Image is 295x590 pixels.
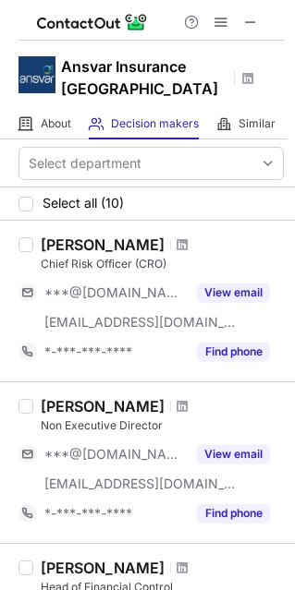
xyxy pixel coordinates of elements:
[37,11,148,33] img: ContactOut v5.3.10
[44,314,237,331] span: [EMAIL_ADDRESS][DOMAIN_NAME]
[197,445,270,464] button: Reveal Button
[41,116,71,131] span: About
[44,446,186,463] span: ***@[DOMAIN_NAME]
[61,55,227,100] h1: Ansvar Insurance [GEOGRAPHIC_DATA]
[41,559,165,577] div: [PERSON_NAME]
[18,56,55,93] img: ac157581ec7e2cc866a55ff6e27900f3
[29,154,141,173] div: Select department
[44,476,237,492] span: [EMAIL_ADDRESS][DOMAIN_NAME]
[239,116,276,131] span: Similar
[41,417,284,434] div: Non Executive Director
[44,284,186,301] span: ***@[DOMAIN_NAME]
[111,116,199,131] span: Decision makers
[197,504,270,523] button: Reveal Button
[41,256,284,272] div: Chief Risk Officer (CRO)
[41,235,165,254] div: [PERSON_NAME]
[43,196,124,211] span: Select all (10)
[41,397,165,415] div: [PERSON_NAME]
[197,343,270,361] button: Reveal Button
[197,283,270,302] button: Reveal Button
